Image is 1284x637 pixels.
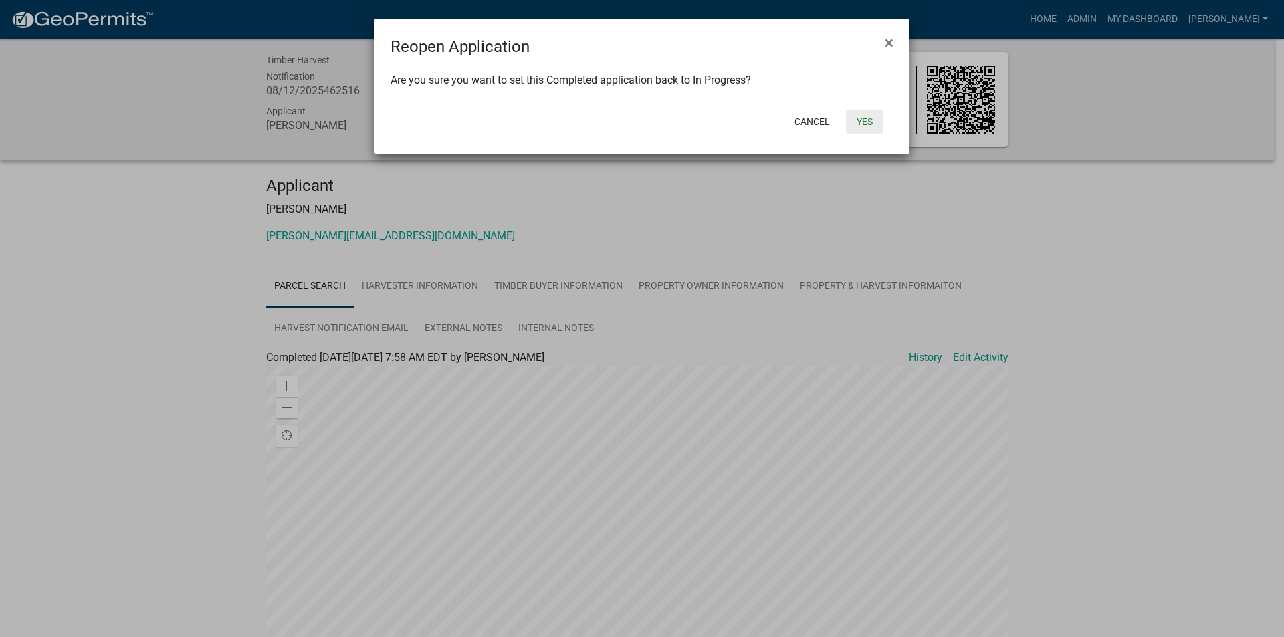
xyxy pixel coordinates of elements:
[874,24,904,61] button: Close
[391,35,530,59] h4: Reopen Application
[784,110,841,134] button: Cancel
[885,33,893,52] span: ×
[846,110,883,134] button: Yes
[374,59,909,104] div: Are you sure you want to set this Completed application back to In Progress?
